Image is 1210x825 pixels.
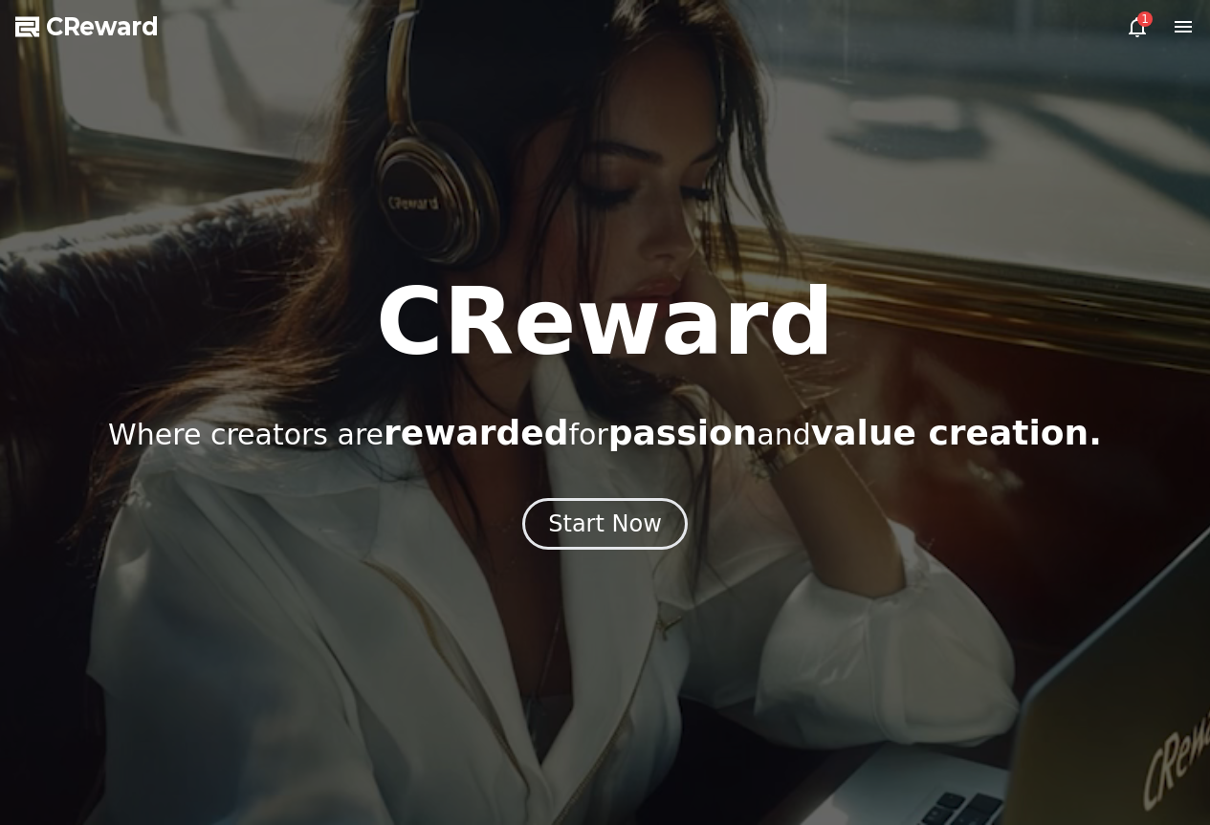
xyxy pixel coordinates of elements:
[522,498,688,550] button: Start Now
[811,413,1102,452] span: value creation.
[1126,15,1149,38] a: 1
[376,276,834,368] h1: CReward
[548,509,662,539] div: Start Now
[522,517,688,535] a: Start Now
[384,413,568,452] span: rewarded
[608,413,758,452] span: passion
[15,11,159,42] a: CReward
[108,414,1102,452] p: Where creators are for and
[46,11,159,42] span: CReward
[1137,11,1153,27] div: 1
